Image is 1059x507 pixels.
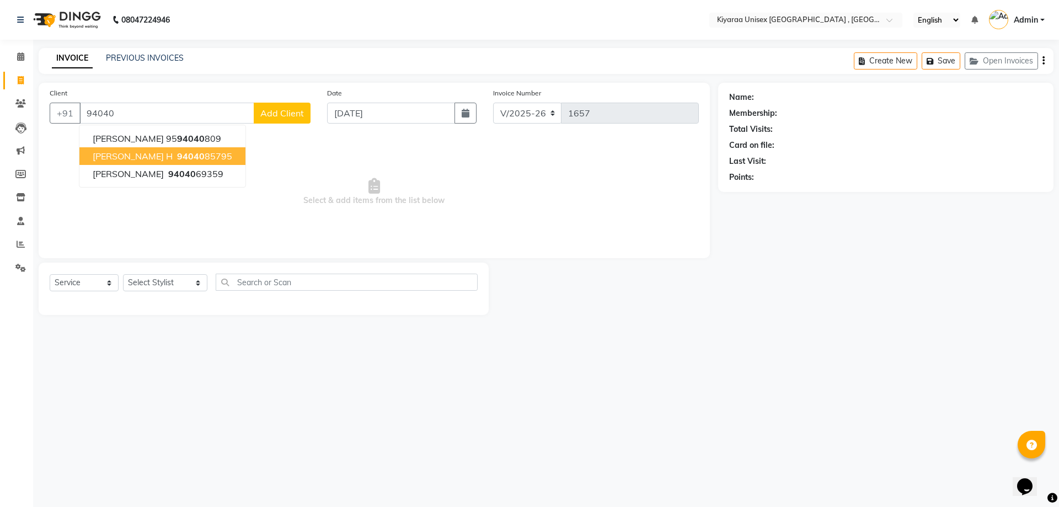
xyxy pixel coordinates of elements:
input: Search by Name/Mobile/Email/Code [79,103,254,124]
button: Open Invoices [965,52,1038,70]
div: Membership: [729,108,777,119]
input: Search or Scan [216,274,478,291]
div: Points: [729,172,754,183]
img: logo [28,4,104,35]
button: Save [922,52,960,70]
span: [PERSON_NAME] [93,133,164,144]
img: Admin [989,10,1008,29]
a: PREVIOUS INVOICES [106,53,184,63]
label: Date [327,88,342,98]
a: INVOICE [52,49,93,68]
button: Add Client [254,103,311,124]
div: Last Visit: [729,156,766,167]
span: [PERSON_NAME] [93,168,164,179]
span: [PERSON_NAME] H [93,151,173,162]
span: 94040 [177,133,205,144]
iframe: chat widget [1013,463,1048,496]
label: Client [50,88,67,98]
span: 94040 [168,168,196,179]
span: Admin [1014,14,1038,26]
ngb-highlight: 85795 [175,151,232,162]
span: 94040 [177,151,205,162]
div: Card on file: [729,140,774,151]
span: Add Client [260,108,304,119]
ngb-highlight: 95 809 [166,133,221,144]
div: Name: [729,92,754,103]
span: Select & add items from the list below [50,137,699,247]
button: Create New [854,52,917,70]
ngb-highlight: 69359 [166,168,223,179]
button: +91 [50,103,81,124]
label: Invoice Number [493,88,541,98]
div: Total Visits: [729,124,773,135]
b: 08047224946 [121,4,170,35]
